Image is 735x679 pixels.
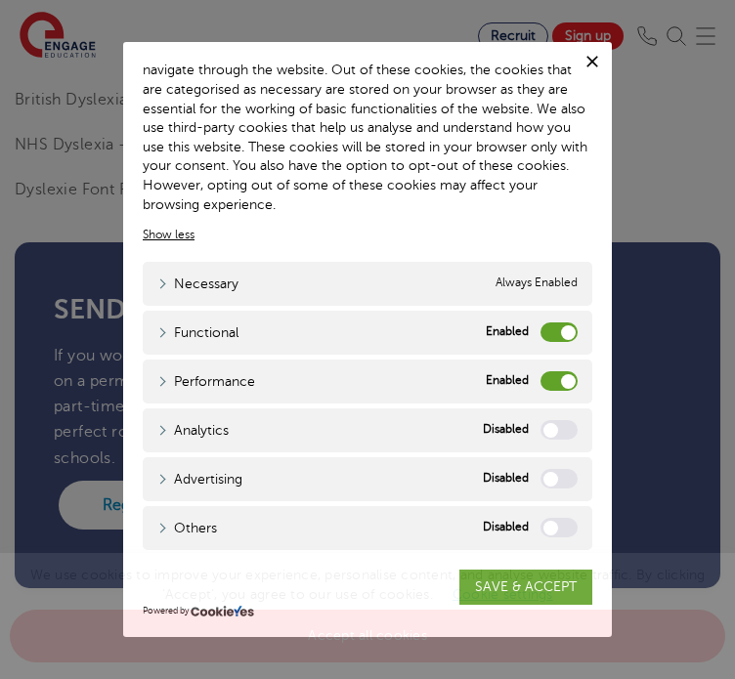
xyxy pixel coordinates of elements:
a: Functional [157,322,238,343]
a: Accept all cookies [10,610,725,662]
span: Always Enabled [496,274,578,294]
a: Analytics [157,420,229,441]
div: This website uses cookies to improve your experience while you navigate through the website. Out ... [143,42,592,214]
a: Others [157,518,217,538]
a: Necessary [157,274,238,294]
a: Advertising [157,469,242,489]
span: We use cookies to improve your experience, personalise content, and analyse website traffic. By c... [10,568,725,643]
a: Performance [157,371,255,392]
a: Cookie settings [453,587,553,602]
a: Show more [143,226,195,243]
